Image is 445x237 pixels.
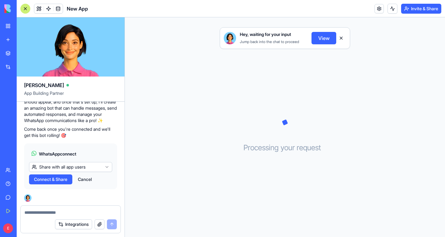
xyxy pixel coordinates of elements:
[24,194,32,202] img: Ella_00000_wcx2te.png
[75,174,95,184] button: Cancel
[24,93,117,124] p: Just hit the WhatsApp connection button that should appear, and once that's set up, I'll create a...
[311,32,336,44] button: View
[4,4,43,13] img: logo
[240,39,299,44] span: Jump back into the chat to proceed
[34,176,67,182] span: Connect & Share
[240,31,291,37] span: Hey, waiting for your input
[244,143,327,153] h3: Processing your request
[401,4,441,14] button: Invite & Share
[67,5,88,12] span: New App
[24,81,64,89] span: [PERSON_NAME]
[32,151,36,156] img: whatsapp
[24,126,117,138] p: Come back once you're connected and we'll get this bot rolling! 🎯
[55,219,92,229] button: Integrations
[3,223,13,233] span: E
[224,32,236,44] img: Ella_00000_wcx2te.png
[39,151,76,157] span: WhatsApp connect
[24,90,117,101] span: App Building Partner
[29,174,72,184] button: Connect & Share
